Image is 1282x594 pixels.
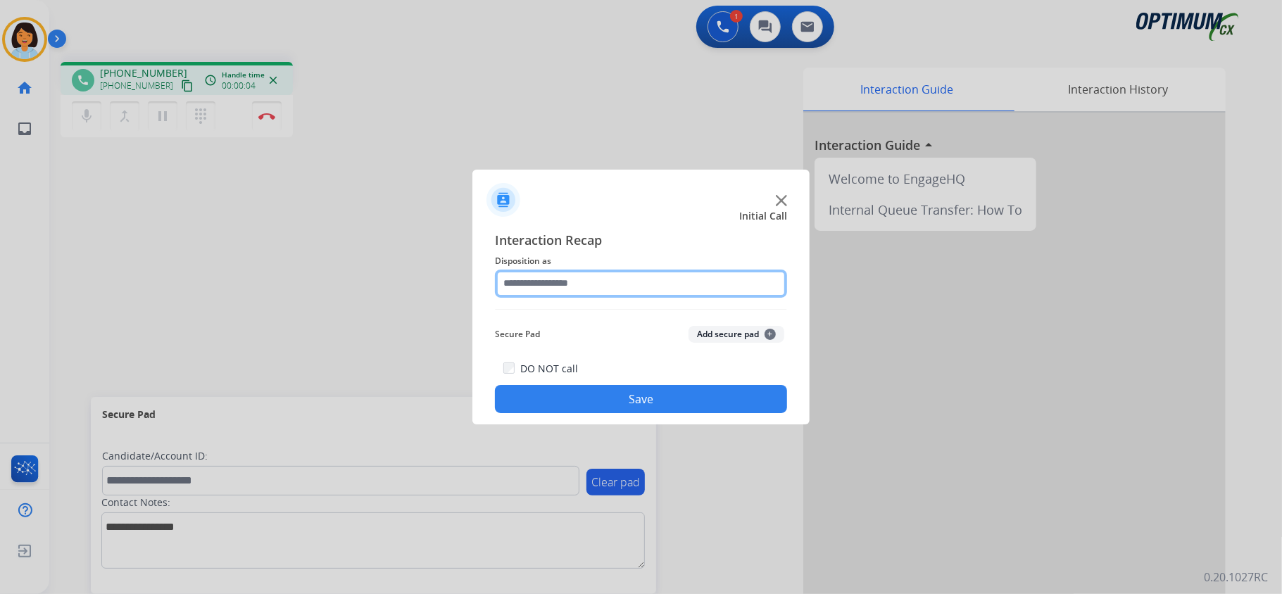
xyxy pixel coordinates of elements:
[495,253,787,270] span: Disposition as
[689,326,784,343] button: Add secure pad+
[486,183,520,217] img: contactIcon
[495,230,787,253] span: Interaction Recap
[739,209,787,223] span: Initial Call
[495,385,787,413] button: Save
[520,362,578,376] label: DO NOT call
[495,326,540,343] span: Secure Pad
[765,329,776,340] span: +
[1204,569,1268,586] p: 0.20.1027RC
[495,309,787,310] img: contact-recap-line.svg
